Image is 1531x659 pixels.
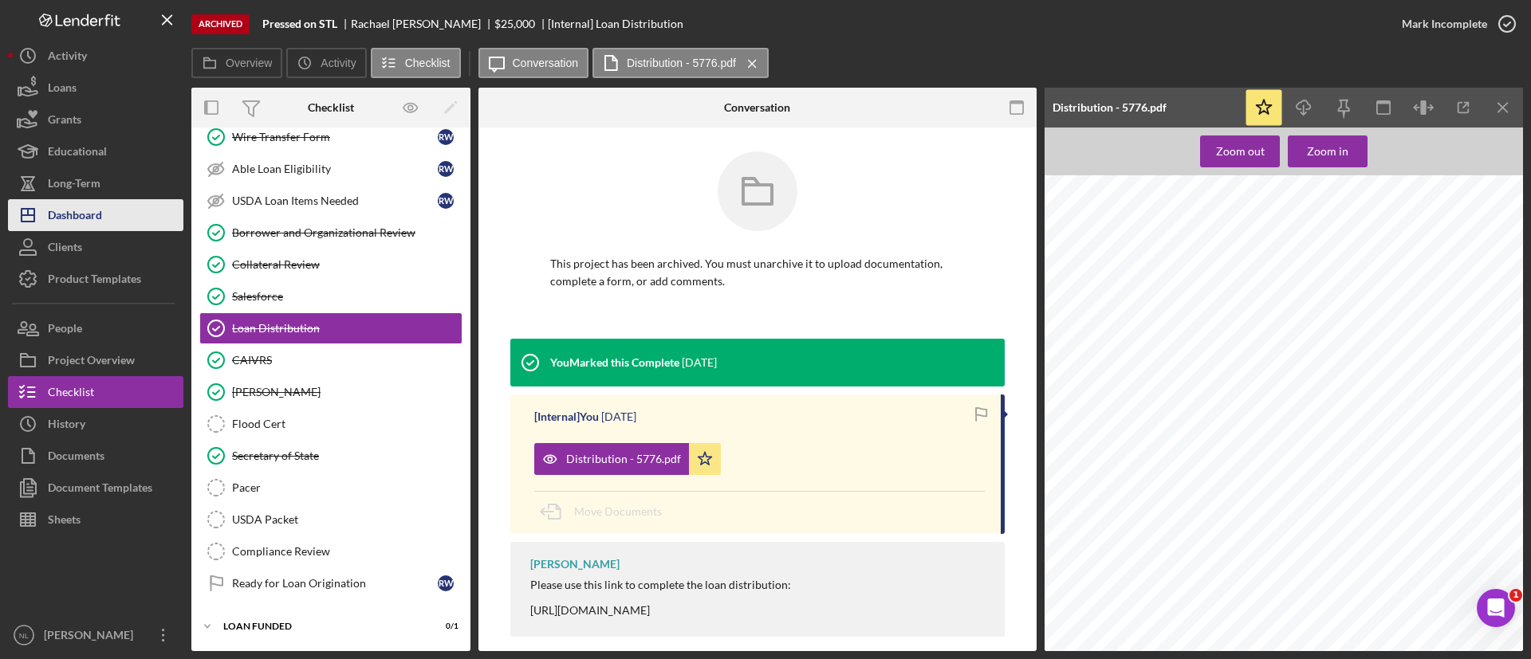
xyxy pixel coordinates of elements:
[48,40,87,76] div: Activity
[48,376,94,412] div: Checklist
[8,104,183,135] a: Grants
[1088,487,1091,496] span: 
[574,504,662,518] span: Move Documents
[48,72,77,108] div: Loans
[627,57,736,69] label: Distribution - 5776.pdf
[1153,300,1297,308] span: Wire, paper check, or cashier's check?
[8,472,183,504] button: Document Templates
[8,135,183,167] button: Educational
[232,418,462,430] div: Flood Cert
[199,344,462,376] a: CAIVRS
[1307,135,1348,167] div: Zoom in
[1088,300,1151,308] span: Disbursement =
[534,492,678,532] button: Move Documents
[1088,391,1171,400] span: Loan Origination Fee
[199,153,462,185] a: Able Loan EligibilityRW
[232,322,462,335] div: Loan Distribution
[1477,589,1515,627] iframe: Intercom live chat
[1200,135,1280,167] button: Zoom out
[199,408,462,440] a: Flood Cert
[1088,583,1091,592] span: 
[8,504,183,535] button: Sheets
[548,18,683,30] div: [Internal] Loan Distribution
[232,513,462,526] div: USDA Packet
[8,376,183,408] button: Checklist
[513,57,579,69] label: Conversation
[48,135,107,171] div: Educational
[199,217,462,249] a: Borrower and Organizational Review
[1157,269,1359,278] span: Amount to be paid to JP/GRCC to pay off current loan.
[1390,343,1407,351] span: Wire
[286,48,366,78] button: Activity
[8,167,183,199] a: Long-Term
[232,163,438,175] div: Able Loan Eligibility
[1097,516,1265,524] span: Atypical/Community Advantage (Fee Must be
[8,312,183,344] button: People
[8,40,183,72] a: Activity
[1088,602,1171,611] span: Other Closing Costs:
[232,481,462,494] div: Pacer
[1088,218,1149,227] span: Client/Vendor =
[232,386,462,398] div: [PERSON_NAME]
[1361,377,1382,386] span: $0.00
[8,619,183,651] button: NL[PERSON_NAME]
[1088,555,1091,563] span: 
[1088,279,1185,288] span: MUST be in this column.
[8,408,183,440] a: History
[1088,569,1091,578] span: 
[1097,555,1222,563] span: [PERSON_NAME] For Rehab 3%
[438,575,454,591] div: R W
[1323,314,1382,323] span: Payoff Amount
[1166,249,1435,257] span: Amount being directed to reserve account, to be disbursed at a later time
[530,558,620,571] div: [PERSON_NAME]
[1088,430,1091,438] span: 
[438,129,454,145] div: R W
[592,48,769,78] button: Distribution - 5776.pdf
[232,194,438,207] div: USDA Loan Items Needed
[199,185,462,217] a: USDA Loan Items NeededRW
[1097,501,1143,510] span: Able Biz 3%
[262,18,337,30] b: Pressed on STL
[1179,314,1234,323] span: Client/Vendor
[199,440,462,472] a: Secretary of State
[1402,8,1487,40] div: Mark Incomplete
[494,17,535,30] span: $25,000
[1088,269,1154,278] span: Payoff Amount =
[550,255,965,291] p: This project has been archived. You must unarchive it to upload documentation, complete a form, o...
[724,101,790,114] div: Conversation
[1088,473,1091,481] span: 
[1097,473,1185,481] span: Special Contractor 12%
[1509,589,1522,602] span: 1
[8,231,183,263] button: Clients
[438,161,454,177] div: R W
[199,504,462,535] a: USDA Packet
[199,121,462,153] a: Wire Transfer FormRW
[1088,526,1166,535] span: Manually Calculated)
[1092,343,1135,351] span: Pressed on
[351,18,494,30] div: Rachael [PERSON_NAME]
[1097,415,1181,424] span: GRCC/USDA/ERP 6%
[48,408,85,444] div: History
[566,453,681,465] div: Distribution - 5776.pdf
[1088,401,1091,410] span: 
[199,280,462,312] a: Salesforce
[1090,314,1114,323] span: Payee
[1097,487,1201,496] span: 30-Day Contractor Loan 2%
[1364,167,1469,176] span: Compliance will add funds
[1097,569,1210,578] span: [PERSON_NAME] For Biz 6%
[191,14,250,34] div: Archived
[1202,324,1234,332] span: Amount
[321,57,356,69] label: Activity
[8,263,183,295] a: Product Templates
[1361,269,1461,278] span: If a loan will be paid off it
[1088,167,1361,176] span: Add all payees, including client, vendors, or other recipients of loan funds.
[19,631,30,640] text: NL
[530,579,791,617] div: Please use this link to complete the loan distribution: [URL][DOMAIN_NAME]
[438,193,454,209] div: R W
[232,131,438,143] div: Wire Transfer Form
